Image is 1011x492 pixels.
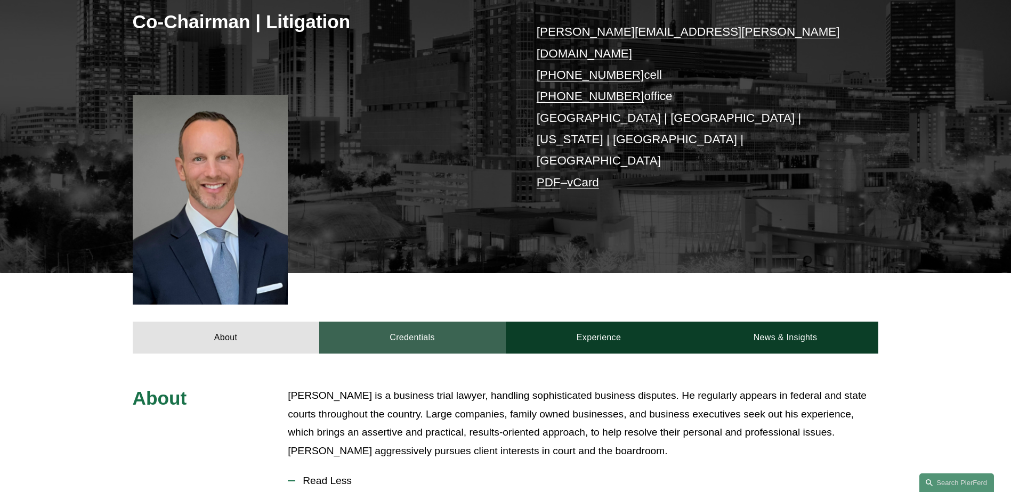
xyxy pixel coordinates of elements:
h3: Co-Chairman | Litigation [133,10,506,34]
a: [PHONE_NUMBER] [537,68,644,81]
span: Read Less [295,475,878,487]
a: Search this site [919,473,994,492]
a: vCard [567,176,599,189]
p: [PERSON_NAME] is a business trial lawyer, handling sophisticated business disputes. He regularly ... [288,387,878,460]
span: About [133,388,187,408]
a: About [133,322,319,354]
a: Experience [506,322,692,354]
p: cell office [GEOGRAPHIC_DATA] | [GEOGRAPHIC_DATA] | [US_STATE] | [GEOGRAPHIC_DATA] | [GEOGRAPHIC_... [537,21,847,193]
a: [PHONE_NUMBER] [537,89,644,103]
a: Credentials [319,322,506,354]
a: [PERSON_NAME][EMAIL_ADDRESS][PERSON_NAME][DOMAIN_NAME] [537,25,840,60]
a: News & Insights [692,322,878,354]
a: PDF [537,176,561,189]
